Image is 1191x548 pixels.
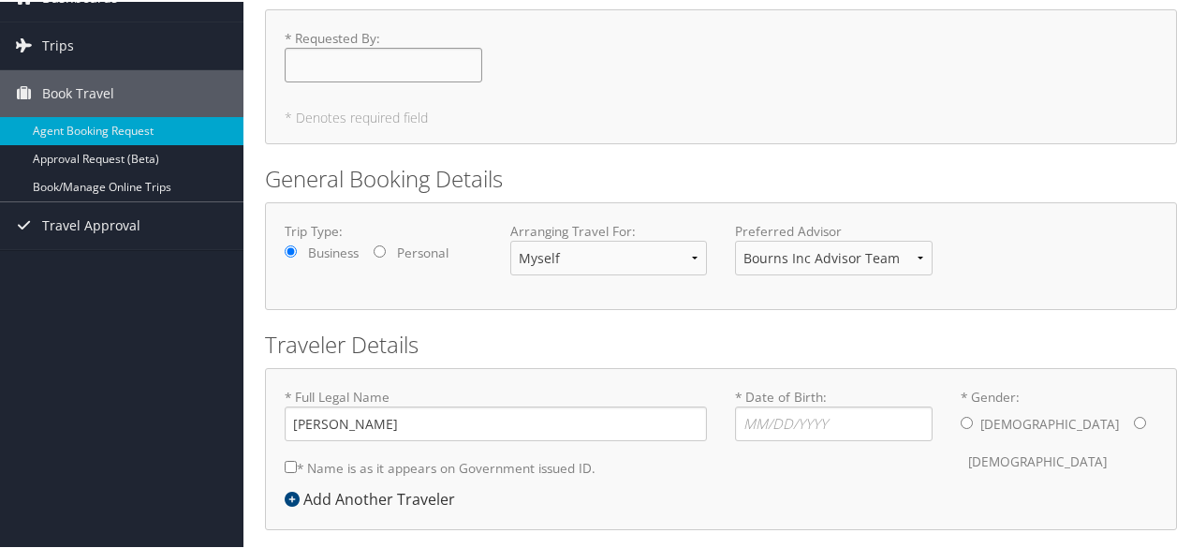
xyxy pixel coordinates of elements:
span: Trips [42,21,74,67]
label: * Full Legal Name [285,386,707,439]
label: Business [308,242,359,260]
label: * Gender: [961,386,1158,479]
h2: General Booking Details [265,161,1177,193]
div: Add Another Traveler [285,486,464,509]
label: [DEMOGRAPHIC_DATA] [980,405,1119,440]
input: * Gender:[DEMOGRAPHIC_DATA][DEMOGRAPHIC_DATA] [961,415,973,427]
input: * Date of Birth: [735,405,933,439]
input: * Gender:[DEMOGRAPHIC_DATA][DEMOGRAPHIC_DATA] [1134,415,1146,427]
input: * Name is as it appears on Government issued ID. [285,459,297,471]
label: Preferred Advisor [735,220,933,239]
label: [DEMOGRAPHIC_DATA] [968,442,1107,478]
input: * Full Legal Name [285,405,707,439]
input: * Requested By: [285,46,482,81]
h2: Traveler Details [265,327,1177,359]
h5: * Denotes required field [285,110,1157,123]
label: * Name is as it appears on Government issued ID. [285,449,595,483]
label: * Requested By : [285,27,482,81]
span: Travel Approval [42,200,140,247]
label: Trip Type: [285,220,482,239]
span: Book Travel [42,68,114,115]
label: * Date of Birth: [735,386,933,439]
label: Arranging Travel For: [510,220,708,239]
label: Personal [397,242,448,260]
